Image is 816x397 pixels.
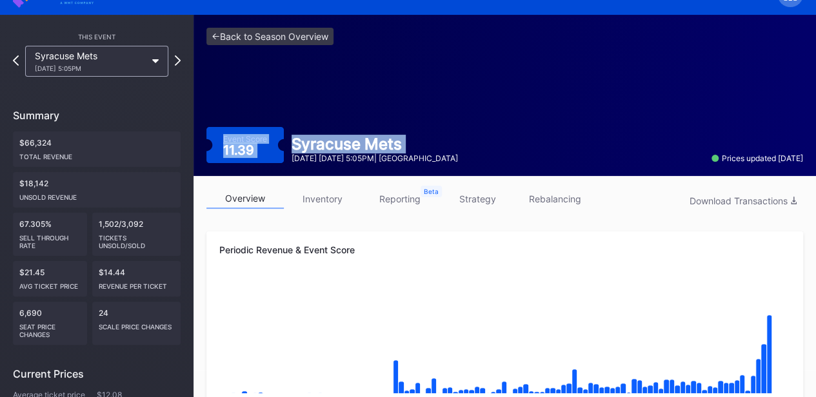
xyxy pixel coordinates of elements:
div: 24 [92,302,181,345]
div: [DATE] 5:05PM [35,64,146,72]
div: $66,324 [13,131,181,167]
div: Syracuse Mets [292,135,458,153]
div: Avg ticket price [19,277,81,290]
div: Event Score [223,134,267,144]
div: $21.45 [13,261,87,296]
div: Download Transactions [690,195,797,206]
div: Tickets Unsold/Sold [99,229,174,249]
a: reporting [361,189,439,209]
div: 1,502/3,092 [92,213,181,256]
div: Periodic Revenue & Event Score [219,244,790,255]
div: Current Prices [13,367,181,380]
a: overview [206,189,284,209]
div: scale price changes [99,318,174,331]
div: Unsold Revenue [19,188,174,201]
div: Revenue per ticket [99,277,174,290]
div: seat price changes [19,318,81,338]
div: 67.305% [13,213,87,256]
div: $14.44 [92,261,181,296]
button: Download Transactions [683,192,803,209]
a: rebalancing [516,189,593,209]
div: Syracuse Mets [35,50,146,72]
div: This Event [13,33,181,41]
div: 6,690 [13,302,87,345]
div: $18,142 [13,172,181,208]
a: inventory [284,189,361,209]
a: strategy [439,189,516,209]
div: Summary [13,109,181,122]
a: <-Back to Season Overview [206,28,333,45]
div: [DATE] [DATE] 5:05PM | [GEOGRAPHIC_DATA] [292,153,458,163]
div: Total Revenue [19,148,174,160]
div: Sell Through Rate [19,229,81,249]
div: 11.39 [223,144,257,157]
div: Prices updated [DATE] [712,153,803,163]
